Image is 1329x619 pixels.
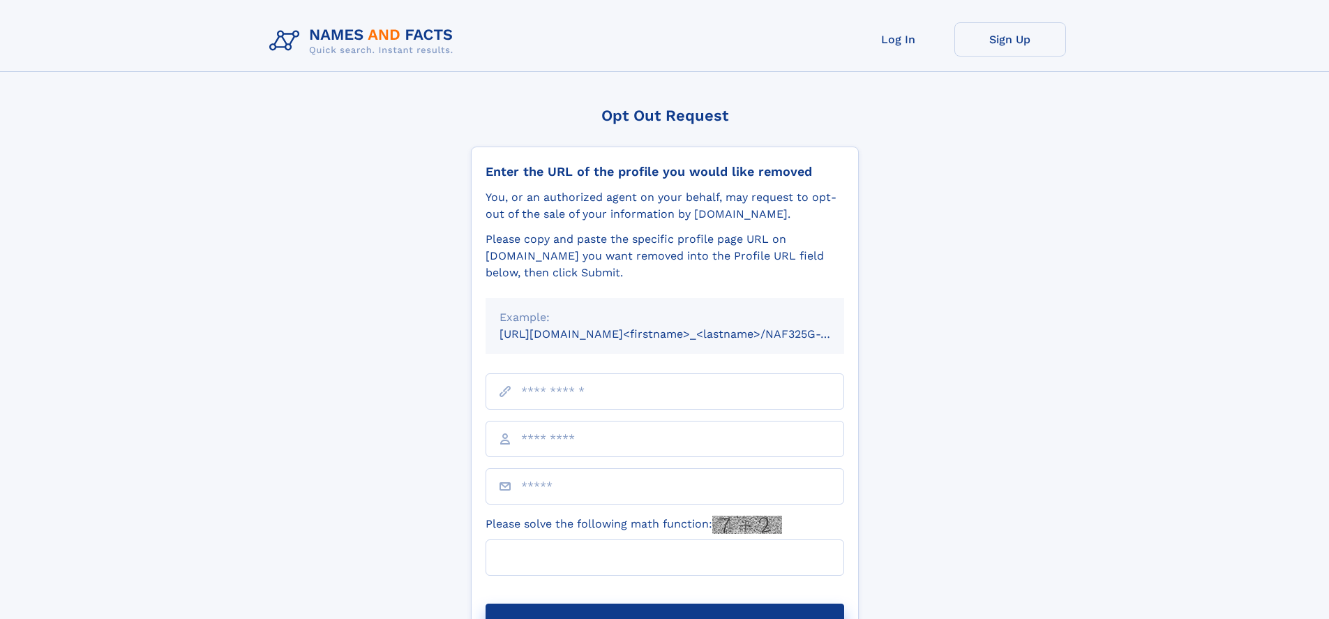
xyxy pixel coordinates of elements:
[471,107,859,124] div: Opt Out Request
[486,231,844,281] div: Please copy and paste the specific profile page URL on [DOMAIN_NAME] you want removed into the Pr...
[954,22,1066,57] a: Sign Up
[264,22,465,60] img: Logo Names and Facts
[486,164,844,179] div: Enter the URL of the profile you would like removed
[486,189,844,223] div: You, or an authorized agent on your behalf, may request to opt-out of the sale of your informatio...
[500,309,830,326] div: Example:
[500,327,871,341] small: [URL][DOMAIN_NAME]<firstname>_<lastname>/NAF325G-xxxxxxxx
[486,516,782,534] label: Please solve the following math function:
[843,22,954,57] a: Log In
